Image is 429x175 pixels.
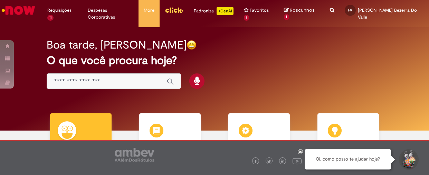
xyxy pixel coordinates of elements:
[284,7,320,20] a: Rascunhos
[267,160,271,163] img: logo_footer_twitter.png
[358,7,417,20] span: [PERSON_NAME] Bezerra Do Valle
[194,7,233,15] div: Padroniza
[290,7,315,13] span: Rascunhos
[217,7,233,15] p: +GenAi
[244,15,249,21] span: 1
[284,14,289,20] span: 1
[144,7,154,14] span: More
[47,54,382,66] h2: O que você procura hoje?
[398,149,419,170] button: Iniciar Conversa de Suporte
[165,5,183,15] img: click_logo_yellow_360x200.png
[47,7,71,14] span: Requisições
[47,15,54,21] span: 11
[47,39,187,51] h2: Boa tarde, [PERSON_NAME]
[187,40,197,50] img: happy-face.png
[88,7,133,21] span: Despesas Corporativas
[115,148,154,162] img: logo_footer_ambev_rotulo_gray.png
[254,160,257,163] img: logo_footer_facebook.png
[293,156,302,165] img: logo_footer_youtube.png
[305,149,391,169] div: Oi, como posso te ajudar hoje?
[281,159,285,164] img: logo_footer_linkedin.png
[250,7,269,14] span: Favoritos
[348,8,352,12] span: FV
[1,3,36,17] img: ServiceNow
